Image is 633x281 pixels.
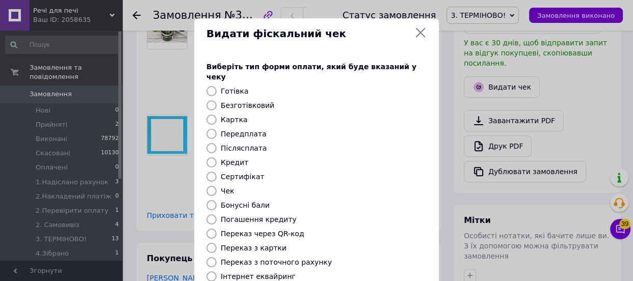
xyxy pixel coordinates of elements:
label: Погашення кредиту [221,215,297,223]
label: Інтернет еквайринг [221,272,296,280]
label: Переказ з поточного рахунку [221,258,332,266]
label: Картка [221,116,248,124]
label: Післясплата [221,144,267,152]
label: Кредит [221,158,248,166]
span: Видати фіскальний чек [206,26,410,41]
label: Переказ через QR-код [221,230,304,238]
label: Переказ з картки [221,244,286,252]
span: Виберіть тип форми оплати, який буде вказаний у чеку [206,63,416,81]
label: Чек [221,187,234,195]
label: Готівка [221,87,248,95]
label: Передплата [221,130,267,138]
label: Сертифікат [221,173,265,181]
label: Безготівковий [221,101,274,109]
label: Бонусні бали [221,201,270,209]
